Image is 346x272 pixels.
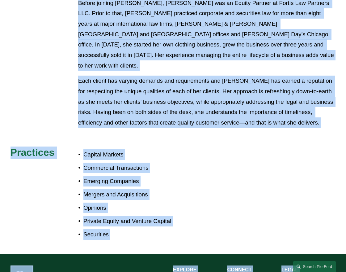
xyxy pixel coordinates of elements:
[78,76,335,128] p: Each client has varying demands and requirements and [PERSON_NAME] has earned a reputation for re...
[293,261,336,272] a: Search this site
[83,163,173,173] p: Commercial Transactions
[83,176,173,186] p: Emerging Companies
[83,203,173,213] p: Opinions
[83,149,173,160] p: Capital Markets
[11,147,55,158] span: Practices
[83,189,173,200] p: Mergers and Acquisitions
[83,216,173,226] p: Private Equity and Venture Capital
[83,229,173,240] p: Securities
